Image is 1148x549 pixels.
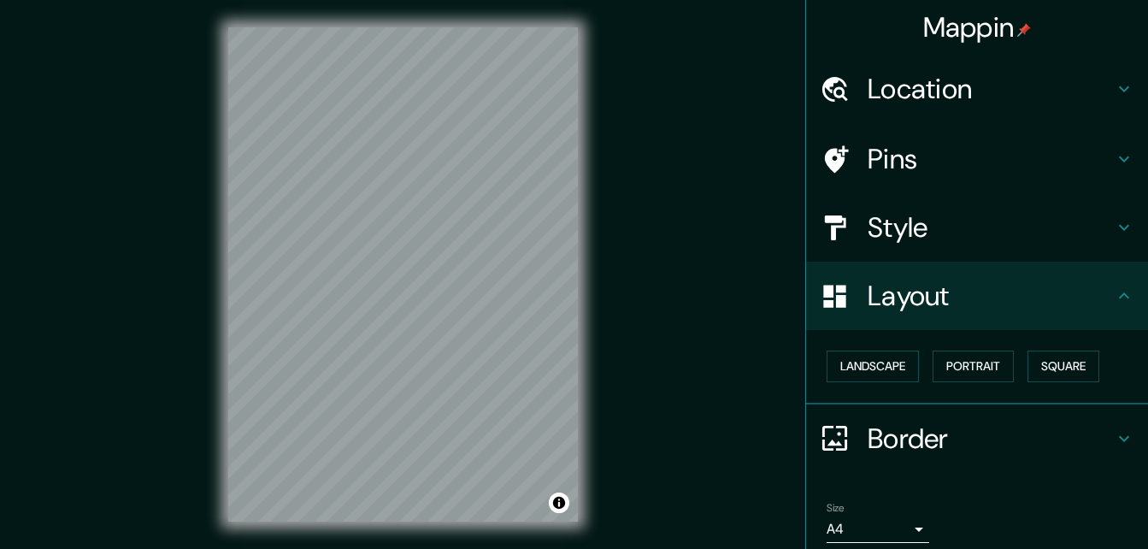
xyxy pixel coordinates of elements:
[1017,23,1031,37] img: pin-icon.png
[868,422,1114,456] h4: Border
[806,55,1148,123] div: Location
[868,210,1114,245] h4: Style
[806,125,1148,193] div: Pins
[827,516,929,543] div: A4
[868,142,1114,176] h4: Pins
[1027,351,1099,382] button: Square
[806,193,1148,262] div: Style
[228,27,578,522] canvas: Map
[827,351,919,382] button: Landscape
[827,500,845,515] label: Size
[806,262,1148,330] div: Layout
[868,279,1114,313] h4: Layout
[933,351,1014,382] button: Portrait
[868,72,1114,106] h4: Location
[923,10,1032,44] h4: Mappin
[806,404,1148,473] div: Border
[996,482,1129,530] iframe: Help widget launcher
[549,493,569,513] button: Toggle attribution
